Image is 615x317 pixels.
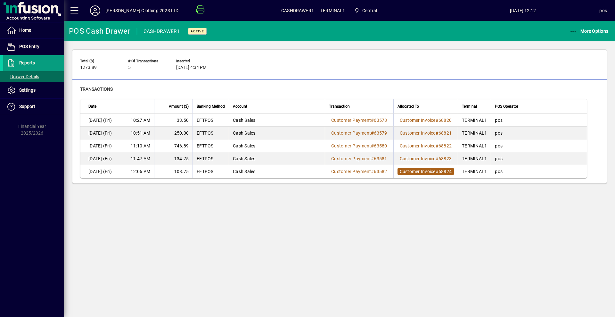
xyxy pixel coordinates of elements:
a: Customer Invoice#68823 [398,155,454,162]
span: [DATE] (Fri) [88,143,112,149]
span: 10:27 AM [131,117,150,123]
td: 33.50 [154,114,193,127]
a: Customer Invoice#68822 [398,142,454,149]
span: Inserted [176,59,215,63]
span: 11:10 AM [131,143,150,149]
span: # [436,143,439,148]
span: Transaction [329,103,350,110]
span: # [436,156,439,161]
span: Total ($) [80,59,119,63]
td: pos [491,139,587,152]
span: # [436,130,439,136]
span: 11:47 AM [131,155,150,162]
td: 108.75 [154,165,193,178]
td: pos [491,127,587,139]
a: Customer Payment#63580 [329,142,389,149]
span: [DATE] (Fri) [88,168,112,175]
div: [PERSON_NAME] Clothing 2023 LTD [105,5,178,16]
td: pos [491,152,587,165]
td: 746.89 [154,139,193,152]
td: TERMINAL1 [458,127,491,139]
div: POS Cash Drawer [69,26,130,36]
a: Support [3,99,64,115]
a: Customer Invoice#68821 [398,129,454,137]
span: Customer Payment [331,118,371,123]
span: POS Operator [495,103,518,110]
td: Cash Sales [229,127,325,139]
span: Customer Payment [331,130,371,136]
a: Customer Payment#63581 [329,155,389,162]
a: Customer Payment#63582 [329,168,389,175]
div: pos [599,5,607,16]
td: Cash Sales [229,152,325,165]
a: Customer Payment#63579 [329,129,389,137]
span: # [371,169,374,174]
td: EFTPOS [193,114,229,127]
span: [DATE] 4:34 PM [176,65,207,70]
span: # [371,143,374,148]
td: pos [491,114,587,127]
a: Customer Payment#63578 [329,117,389,124]
span: Transactions [80,87,113,92]
a: Drawer Details [3,71,64,82]
span: POS Entry [19,44,39,49]
span: TERMINAL1 [320,5,345,16]
td: Cash Sales [229,165,325,178]
span: # [371,118,374,123]
span: [DATE] (Fri) [88,130,112,136]
a: Home [3,22,64,38]
span: # of Transactions [128,59,167,63]
span: # [436,118,439,123]
td: TERMINAL1 [458,114,491,127]
span: Account [233,103,247,110]
span: Settings [19,88,36,93]
span: Banking Method [197,103,225,110]
td: 250.00 [154,127,193,139]
span: Customer Invoice [400,143,436,148]
td: EFTPOS [193,127,229,139]
span: Customer Invoice [400,118,436,123]
span: Customer Invoice [400,169,436,174]
span: 1273.89 [80,65,97,70]
span: 10:51 AM [131,130,150,136]
span: 63579 [374,130,387,136]
span: 12:06 PM [131,168,150,175]
div: CASHDRAWER1 [143,26,180,37]
span: Date [88,103,96,110]
span: [DATE] (Fri) [88,155,112,162]
td: TERMINAL1 [458,139,491,152]
span: Customer Payment [331,156,371,161]
button: More Options [568,25,610,37]
span: Active [191,29,204,33]
span: Terminal [462,103,477,110]
td: Cash Sales [229,114,325,127]
span: Support [19,104,35,109]
span: 68822 [439,143,452,148]
span: Customer Invoice [400,156,436,161]
span: Central [352,5,380,16]
td: 134.75 [154,152,193,165]
span: Central [362,5,377,16]
span: Customer Payment [331,143,371,148]
span: # [436,169,439,174]
span: 68820 [439,118,452,123]
span: 68823 [439,156,452,161]
td: pos [491,165,587,178]
td: Cash Sales [229,139,325,152]
span: CASHDRAWER1 [281,5,314,16]
span: Allocated To [398,103,419,110]
a: POS Entry [3,39,64,55]
span: Reports [19,60,35,65]
span: 63582 [374,169,387,174]
span: 68821 [439,130,452,136]
span: 63581 [374,156,387,161]
span: Amount ($) [169,103,189,110]
span: 5 [128,65,131,70]
span: More Options [570,29,609,34]
span: 63580 [374,143,387,148]
span: 68824 [439,169,452,174]
span: 63578 [374,118,387,123]
span: Drawer Details [6,74,39,79]
a: Settings [3,82,64,98]
span: [DATE] (Fri) [88,117,112,123]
